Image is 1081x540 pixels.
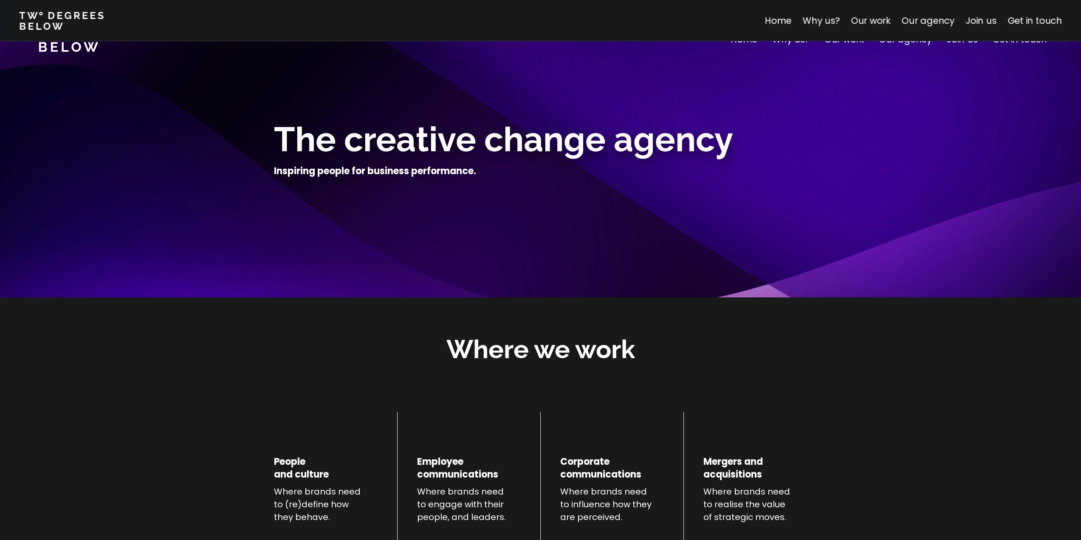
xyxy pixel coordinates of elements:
h4: Employee communications [417,455,498,481]
a: Join us [965,14,996,27]
h4: Corporate communications [560,455,641,481]
p: Where brands need to realise the value of strategic moves. [703,485,807,523]
a: Our work [851,14,890,27]
a: Why us? [802,14,840,27]
h4: Inspiring people for business performance. [274,165,476,178]
p: Where brands need to engage with their people, and leaders. [417,485,521,523]
a: Get in touch [1008,14,1062,27]
p: Where brands need to (re)define how they behave. [274,485,378,523]
a: Home [765,14,791,27]
p: Where brands need to influence how they are perceived. [560,485,664,523]
h4: Mergers and acquisitions [703,455,763,481]
a: Our agency [901,14,954,27]
h2: Where we work [446,332,635,367]
h4: People and culture [274,455,329,481]
span: The creative change agency [274,119,733,159]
